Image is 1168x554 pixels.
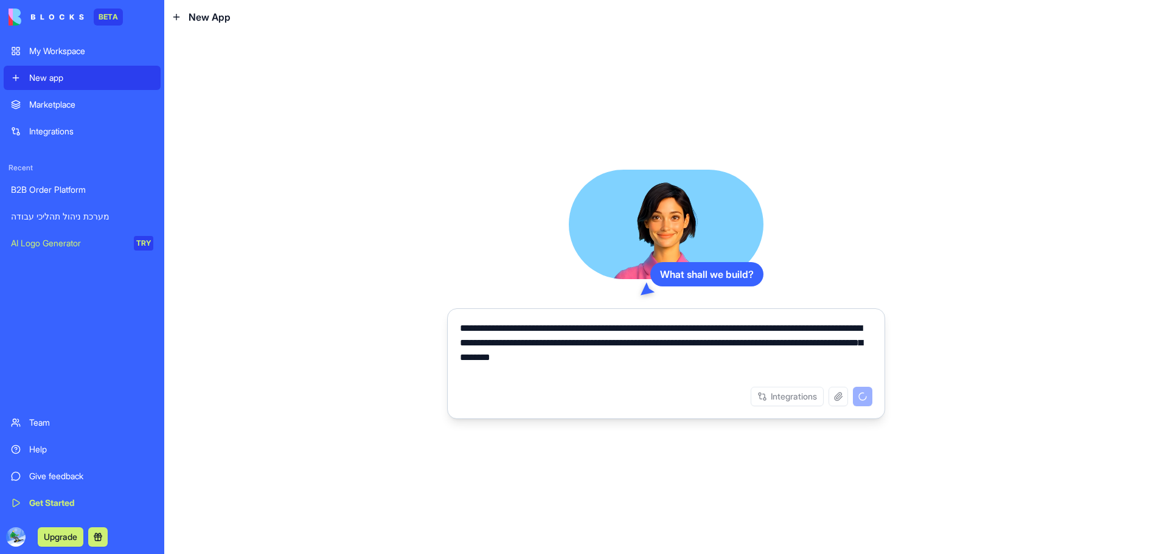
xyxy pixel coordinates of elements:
a: Get Started [4,491,161,515]
div: New app [29,72,153,84]
div: B2B Order Platform [11,184,153,196]
a: New app [4,66,161,90]
div: Marketplace [29,99,153,111]
a: B2B Order Platform [4,178,161,202]
div: Integrations [29,125,153,137]
div: TRY [134,236,153,251]
a: Help [4,437,161,462]
a: AI Logo GeneratorTRY [4,231,161,255]
a: Team [4,410,161,435]
img: logo [9,9,84,26]
div: Help [29,443,153,455]
span: Recent [4,163,161,173]
div: Give feedback [29,470,153,482]
a: My Workspace [4,39,161,63]
a: מערכת ניהול תהליכי עבודה [4,204,161,229]
div: Get Started [29,497,153,509]
span: New App [189,10,231,24]
div: Team [29,417,153,429]
div: BETA [94,9,123,26]
div: AI Logo Generator [11,237,125,249]
div: מערכת ניהול תהליכי עבודה [11,210,153,223]
a: BETA [9,9,123,26]
a: Integrations [4,119,161,144]
button: Upgrade [38,527,83,547]
img: ACg8ocJ9KwVV3x5a9XIP9IwbY5uMndypQLaBNiQi05g5NyTJ4uccxg=s96-c [6,527,26,547]
div: What shall we build? [650,262,763,286]
a: Marketplace [4,92,161,117]
div: My Workspace [29,45,153,57]
a: Upgrade [38,530,83,542]
a: Give feedback [4,464,161,488]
